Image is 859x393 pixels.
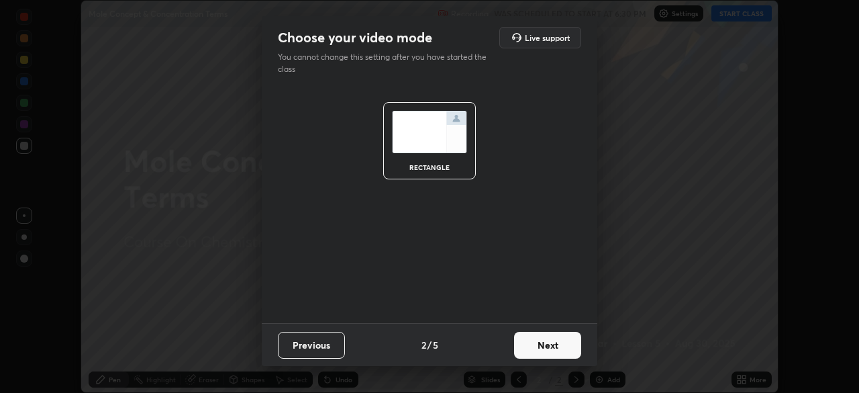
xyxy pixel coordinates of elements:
[278,332,345,359] button: Previous
[278,29,432,46] h2: Choose your video mode
[403,164,456,171] div: rectangle
[427,338,432,352] h4: /
[525,34,570,42] h5: Live support
[514,332,581,359] button: Next
[421,338,426,352] h4: 2
[392,111,467,153] img: normalScreenIcon.ae25ed63.svg
[278,51,495,75] p: You cannot change this setting after you have started the class
[433,338,438,352] h4: 5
